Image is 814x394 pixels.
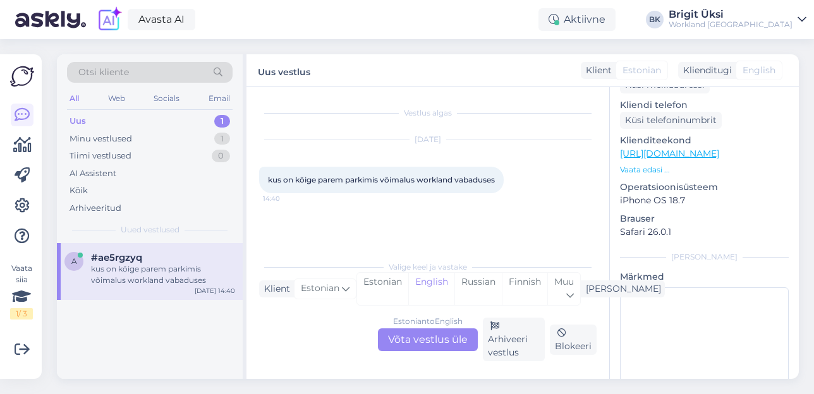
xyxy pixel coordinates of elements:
[620,112,722,129] div: Küsi telefoninumbrit
[357,273,408,305] div: Estonian
[502,273,547,305] div: Finnish
[263,194,310,203] span: 14:40
[259,282,290,295] div: Klient
[483,318,545,361] div: Arhiveeri vestlus
[106,90,128,107] div: Web
[70,167,116,180] div: AI Assistent
[550,325,597,355] div: Blokeeri
[212,150,230,162] div: 0
[378,328,478,351] div: Võta vestlus üle
[620,148,719,159] a: [URL][DOMAIN_NAME]
[620,194,789,207] p: iPhone OS 18.7
[678,64,732,77] div: Klienditugi
[78,66,129,79] span: Otsi kliente
[623,64,661,77] span: Estonian
[214,115,230,128] div: 1
[268,175,495,184] span: kus on kõige parem parkimis võimalus workland vabaduses
[620,251,789,263] div: [PERSON_NAME]
[620,212,789,225] p: Brauser
[620,225,789,239] p: Safari 26.0.1
[128,9,195,30] a: Avasta AI
[581,64,612,77] div: Klient
[620,98,789,112] p: Kliendi telefon
[620,270,789,284] p: Märkmed
[10,263,33,319] div: Vaata siia
[393,316,463,327] div: Estonian to English
[91,252,142,263] span: #ae5rgzyq
[454,273,502,305] div: Russian
[214,133,230,145] div: 1
[10,308,33,319] div: 1 / 3
[70,150,131,162] div: Tiimi vestlused
[206,90,233,107] div: Email
[538,8,616,31] div: Aktiivne
[259,107,597,119] div: Vestlus algas
[743,64,775,77] span: English
[259,134,597,145] div: [DATE]
[259,261,597,273] div: Valige keel ja vastake
[151,90,182,107] div: Socials
[620,134,789,147] p: Klienditeekond
[121,224,179,236] span: Uued vestlused
[96,6,123,33] img: explore-ai
[70,115,86,128] div: Uus
[669,20,793,30] div: Workland [GEOGRAPHIC_DATA]
[669,9,793,20] div: Brigit Üksi
[70,202,121,215] div: Arhiveeritud
[67,90,82,107] div: All
[10,64,34,88] img: Askly Logo
[70,184,88,197] div: Kõik
[301,282,339,295] span: Estonian
[258,62,310,79] label: Uus vestlus
[195,286,235,295] div: [DATE] 14:40
[620,164,789,176] p: Vaata edasi ...
[646,11,664,28] div: BK
[554,276,574,287] span: Muu
[669,9,806,30] a: Brigit ÜksiWorkland [GEOGRAPHIC_DATA]
[408,273,454,305] div: English
[70,133,132,145] div: Minu vestlused
[91,263,235,286] div: kus on kõige parem parkimis võimalus workland vabaduses
[620,181,789,194] p: Operatsioonisüsteem
[71,256,77,266] span: a
[581,282,661,295] div: [PERSON_NAME]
